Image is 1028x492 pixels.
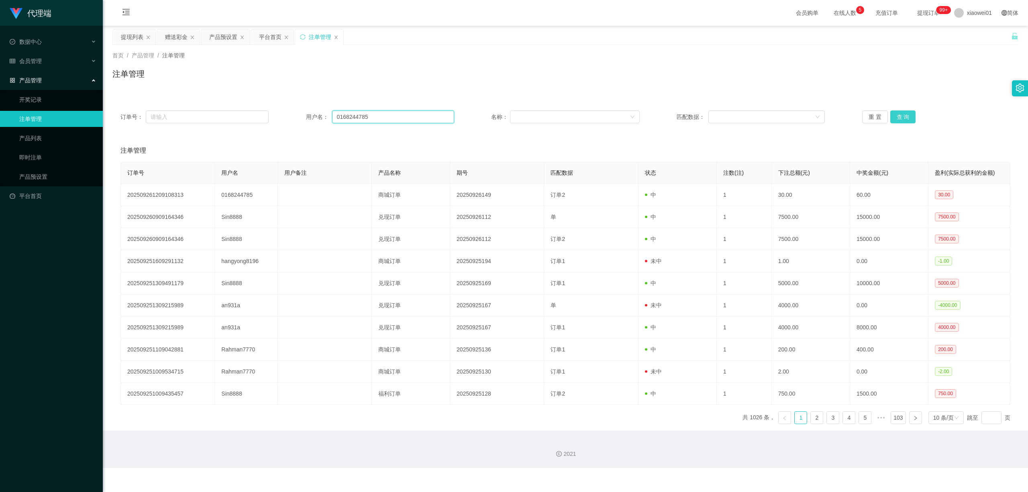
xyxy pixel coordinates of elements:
[850,184,928,206] td: 60.00
[10,58,42,64] span: 会员管理
[645,192,656,198] span: 中
[372,361,450,383] td: 商城订单
[450,383,544,405] td: 20250925128
[827,412,839,424] a: 3
[121,339,215,361] td: 202509251109042881
[772,272,850,294] td: 5000.00
[121,383,215,405] td: 202509251009435457
[935,367,952,376] span: -2.00
[717,250,772,272] td: 1
[378,169,401,176] span: 产品名称
[772,228,850,250] td: 7500.00
[778,411,791,424] li: 上一页
[551,324,565,331] span: 订单1
[372,272,450,294] td: 兑现订单
[645,302,662,308] span: 未中
[794,411,807,424] li: 1
[551,258,565,264] span: 订单1
[450,316,544,339] td: 20250925167
[717,316,772,339] td: 1
[112,0,140,26] i: 图标: menu-fold
[215,294,277,316] td: an931a
[157,52,159,59] span: /
[717,294,772,316] td: 1
[450,250,544,272] td: 20250925194
[935,235,959,243] span: 7500.00
[772,250,850,272] td: 1.00
[284,169,307,176] span: 用户备注
[954,415,959,421] i: 图标: down
[221,169,238,176] span: 用户名
[215,383,277,405] td: Sin8888
[121,184,215,206] td: 202509261209108313
[772,339,850,361] td: 200.00
[332,110,454,123] input: 请输入
[871,10,902,16] span: 充值订单
[112,68,145,80] h1: 注单管理
[551,368,565,375] span: 订单1
[215,250,277,272] td: hangyong8196
[742,411,775,424] li: 共 1026 条，
[121,294,215,316] td: 202509251309215989
[450,361,544,383] td: 20250925130
[121,272,215,294] td: 202509251309491179
[215,184,277,206] td: 0168244785
[830,10,860,16] span: 在线人数
[19,149,96,165] a: 即时注单
[859,412,871,424] a: 5
[215,316,277,339] td: an931a
[491,113,510,121] span: 名称：
[450,272,544,294] td: 20250925169
[782,416,787,421] i: 图标: left
[306,113,332,121] span: 用户名：
[10,10,51,16] a: 代理端
[372,316,450,339] td: 兑现订单
[372,228,450,250] td: 兑现订单
[112,52,124,59] span: 首页
[450,294,544,316] td: 20250925167
[891,412,905,424] a: 103
[450,184,544,206] td: 20250926149
[795,412,807,424] a: 1
[121,29,143,45] div: 提现列表
[772,206,850,228] td: 7500.00
[146,110,269,123] input: 请输入
[842,411,855,424] li: 4
[717,361,772,383] td: 1
[875,411,887,424] li: 向后 5 页
[850,294,928,316] td: 0.00
[10,39,42,45] span: 数据中心
[850,361,928,383] td: 0.00
[372,184,450,206] td: 商城订单
[645,390,656,397] span: 中
[850,228,928,250] td: 15000.00
[209,29,237,45] div: 产品预设置
[1011,33,1018,40] i: 图标: unlock
[190,35,195,40] i: 图标: close
[723,169,744,176] span: 注数(注)
[146,35,151,40] i: 图标: close
[630,114,635,120] i: 图标: down
[372,294,450,316] td: 兑现订单
[935,169,995,176] span: 盈利(实际总获利的金额)
[645,214,656,220] span: 中
[772,361,850,383] td: 2.00
[551,169,573,176] span: 匹配数据
[284,35,289,40] i: 图标: close
[1001,10,1007,16] i: 图标: global
[967,411,1010,424] div: 跳至 页
[19,92,96,108] a: 开奖记录
[778,169,810,176] span: 下注总额(元)
[450,228,544,250] td: 20250926112
[815,114,820,120] i: 图标: down
[850,339,928,361] td: 400.00
[10,39,15,45] i: 图标: check-circle-o
[121,316,215,339] td: 202509251309215989
[240,35,245,40] i: 图标: close
[772,316,850,339] td: 4000.00
[121,361,215,383] td: 202509251009534715
[372,250,450,272] td: 商城订单
[850,250,928,272] td: 0.00
[935,279,959,288] span: 5000.00
[334,35,339,40] i: 图标: close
